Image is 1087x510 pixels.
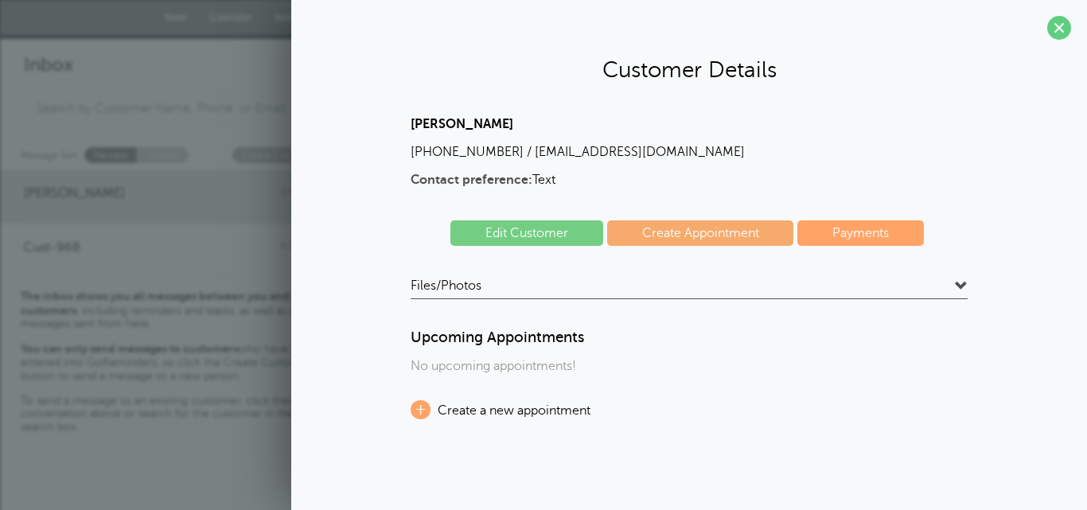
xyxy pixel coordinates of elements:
span: Calendar [209,11,252,23]
strong: [PERSON_NAME] [411,117,513,131]
p: No upcoming appointments! [411,359,968,374]
span: [PERSON_NAME] [24,186,125,201]
span: + [411,400,431,419]
span: 8:03am [280,186,314,201]
strong: You can only send messages to customers [21,342,239,355]
a: Create Customer [232,147,325,162]
a: Unread [137,147,189,162]
span: Cust-968 [24,240,80,255]
span: Booking [275,11,314,23]
span: Files/Photos [411,278,481,294]
span: Create a new appointment [438,403,590,418]
p: [PHONE_NUMBER] / [EMAIL_ADDRESS][DOMAIN_NAME] [411,145,968,160]
h2: Inbox [24,54,314,77]
span: 8:03am [280,240,314,255]
strong: Contact preference: [411,173,532,187]
span: New [165,11,187,23]
p: , including reminders and blasts, as well as chat messages sent from here. [21,290,318,331]
strong: The inbox shows you all messages between you and your customers [21,290,317,317]
h2: Customer Details [307,56,1071,84]
p: To send a message to an existing customer, click their conversation above or search for the custo... [21,395,318,434]
a: Edit Customer [450,220,603,246]
p: Text [411,173,968,188]
p: who have been entered into GoReminders, so click the Create Customer button to send a message to ... [21,342,318,383]
a: + Create a new appointment [411,403,590,418]
input: Search by Customer Name, Phone, or Email [24,93,316,123]
a: Newest [84,147,137,162]
h3: Upcoming Appointments [411,329,968,346]
span: Message Sort: [21,147,80,162]
a: Create Appointment [607,220,794,246]
a: Payments [797,220,924,246]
